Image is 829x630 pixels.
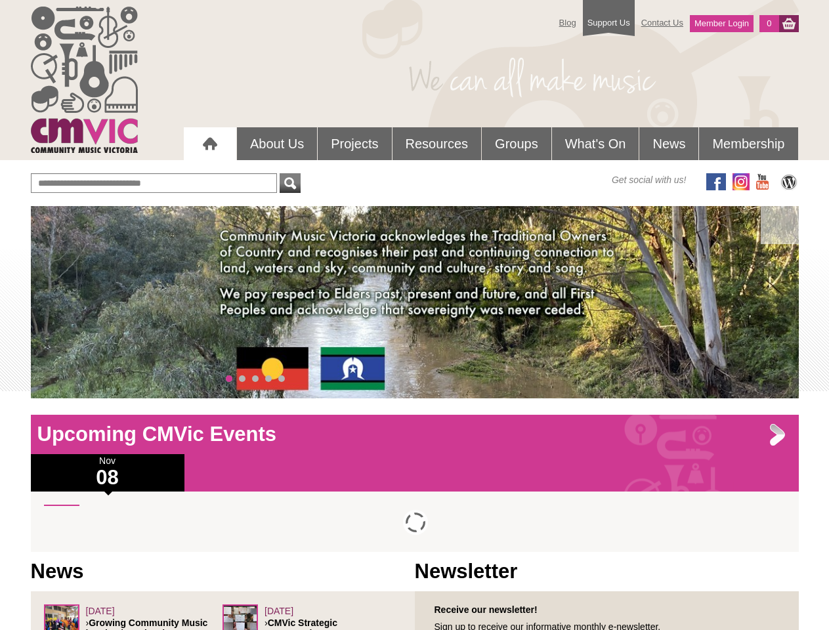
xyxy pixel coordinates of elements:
h1: News [31,558,415,585]
p: › | to SAVE the DATE A workshop for singing leaders, led by [PERSON_NAME] and [PERSON_NAME], wher... [86,505,786,526]
strong: Just Sing This Note [89,505,175,515]
a: Membership [699,127,797,160]
h1: Newsletter [415,558,799,585]
span: [DATE] [86,606,115,616]
img: cmvic_logo.png [31,7,138,153]
h1: 08 [31,467,184,488]
a: What's On [552,127,639,160]
img: CMVic Blog [779,173,799,190]
strong: Receive our newsletter! [435,604,538,615]
a: Groups [482,127,551,160]
a: Resources [393,127,482,160]
div: › [44,505,786,506]
a: Blog [553,11,583,34]
a: Projects [318,127,391,160]
span: [DATE] [265,606,293,616]
a: News [639,127,698,160]
a: Contact Us [635,11,690,34]
strong: 12:30 [188,505,212,515]
img: icon-instagram.png [733,173,750,190]
img: GENERIC-Save-the-Date.jpg [44,505,79,540]
a: Member Login [690,15,754,32]
a: 0 [759,15,778,32]
div: Nov [31,454,184,492]
strong: 15:00 [220,505,244,515]
h1: Upcoming CMVic Events [31,421,799,448]
a: About Us [237,127,317,160]
span: Get social with us! [612,173,687,186]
